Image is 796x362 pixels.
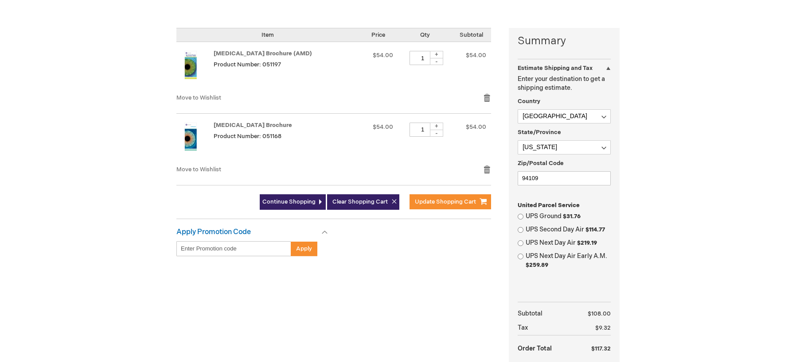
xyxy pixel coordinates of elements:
[585,226,605,233] span: $114.77
[327,194,399,210] button: Clear Shopping Cart
[518,75,611,92] p: Enter your destination to get a shipping estimate.
[410,194,491,209] button: Update Shopping Cart
[176,51,205,79] img: Age-Related Macular Degeneration Brochure (AMD)
[176,228,251,236] strong: Apply Promotion Code
[430,51,443,58] div: +
[415,198,476,205] span: Update Shopping Cart
[371,31,385,39] span: Price
[332,198,388,205] span: Clear Shopping Cart
[526,212,611,221] label: UPS Ground
[518,34,611,49] strong: Summary
[563,213,581,220] span: $31.76
[518,160,564,167] span: Zip/Postal Code
[214,61,281,68] span: Product Number: 051197
[176,123,205,151] img: Amblyopia Brochure
[591,345,611,352] span: $117.32
[518,65,593,72] strong: Estimate Shipping and Tax
[595,324,611,331] span: $9.32
[373,123,393,131] span: $54.00
[260,194,326,210] a: Continue Shopping
[460,31,483,39] span: Subtotal
[176,51,214,85] a: Age-Related Macular Degeneration Brochure (AMD)
[373,52,393,59] span: $54.00
[518,129,561,136] span: State/Province
[466,123,486,131] span: $54.00
[526,252,611,270] label: UPS Next Day Air Early A.M.
[410,123,436,137] input: Qty
[518,340,552,356] strong: Order Total
[214,122,292,129] a: [MEDICAL_DATA] Brochure
[518,98,540,105] span: Country
[430,130,443,137] div: -
[410,51,436,65] input: Qty
[261,31,274,39] span: Item
[518,202,580,209] span: United Parcel Service
[518,321,570,335] th: Tax
[466,52,486,59] span: $54.00
[588,310,611,317] span: $108.00
[526,262,548,269] span: $259.89
[291,241,317,256] button: Apply
[176,94,221,101] a: Move to Wishlist
[526,239,611,247] label: UPS Next Day Air
[526,225,611,234] label: UPS Second Day Air
[214,50,312,57] a: [MEDICAL_DATA] Brochure (AMD)
[420,31,430,39] span: Qty
[518,307,570,321] th: Subtotal
[296,245,312,252] span: Apply
[430,58,443,65] div: -
[176,241,291,256] input: Enter Promotion code
[430,123,443,130] div: +
[577,239,597,246] span: $219.19
[176,166,221,173] a: Move to Wishlist
[262,198,316,205] span: Continue Shopping
[176,123,214,156] a: Amblyopia Brochure
[214,133,281,140] span: Product Number: 051168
